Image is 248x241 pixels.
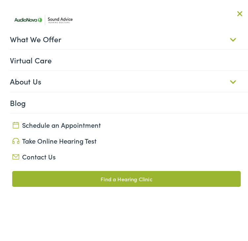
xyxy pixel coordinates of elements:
[12,118,240,127] a: Schedule an Appointment
[12,120,19,126] img: Calendar icon in a unique green color, symbolizing scheduling or date-related features.
[12,134,240,143] a: Take Online Hearing Test
[12,169,240,185] a: Find a Hearing Clinic
[12,150,240,159] a: Contact Us
[10,69,248,89] a: About Us
[12,136,19,142] img: Headphone icon in a unique green color, suggesting audio-related services or features.
[10,26,248,47] a: What We Offer
[10,90,248,111] a: Blog
[12,152,19,157] img: Icon representing mail communication in a unique green color, indicative of contact or communicat...
[12,174,19,181] img: Map pin icon in a unique green color, indicating location-related features or services.
[10,48,248,68] a: Virtual Care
